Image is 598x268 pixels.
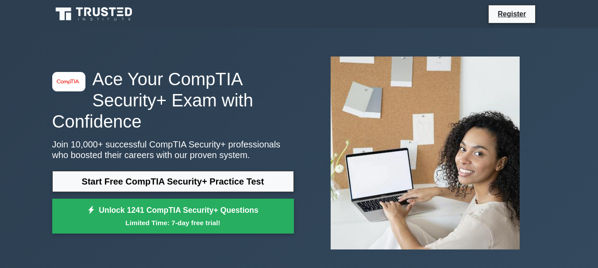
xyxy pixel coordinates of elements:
[63,218,283,228] small: Limited Time: 7-day free trial!
[52,171,294,192] a: Start Free CompTIA Security+ Practice Test
[52,68,294,132] h1: Ace Your CompTIA Security+ Exam with Confidence
[52,199,294,234] a: Unlock 1241 CompTIA Security+ QuestionsLimited Time: 7-day free trial!
[492,8,531,19] a: Register
[52,139,294,160] p: Join 10,000+ successful CompTIA Security+ professionals who boosted their careers with our proven...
